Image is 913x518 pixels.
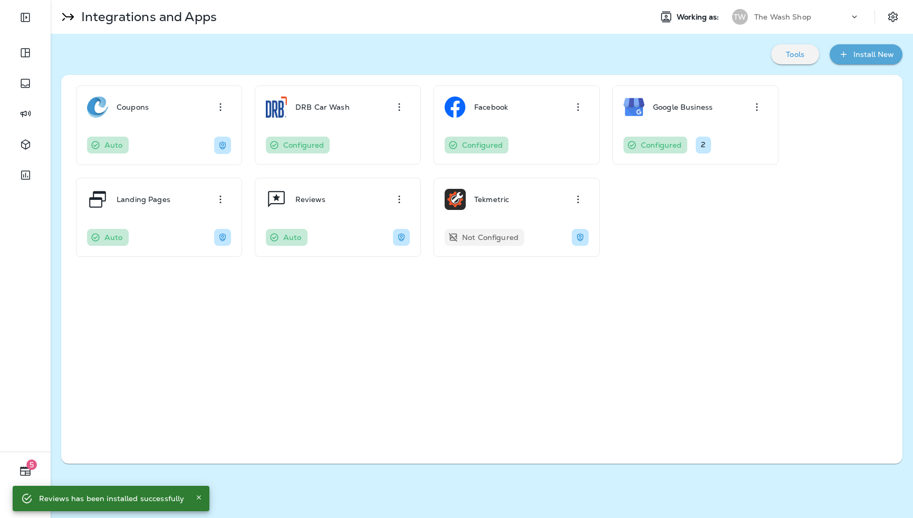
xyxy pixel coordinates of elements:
[445,189,466,210] img: Tekmetric
[295,195,325,204] p: Reviews
[11,7,40,28] button: Expand Sidebar
[786,50,804,59] p: Tools
[87,137,129,154] div: This integration was automatically configured. It may be ready for use or may require additional ...
[193,491,205,504] button: Close
[445,97,466,118] img: Facebook
[771,44,819,64] button: Tools
[117,195,170,204] p: Landing Pages
[214,137,231,154] div: This integration is only shown for super users only
[696,137,710,154] div: You have 2 credentials currently added
[445,229,524,246] div: You have not yet configured this integration. To use it, please click on it and fill out the requ...
[39,489,184,508] div: Reviews has been installed successfully
[266,229,307,246] div: This integration was automatically configured. It may be ready for use or may require additional ...
[732,9,748,25] div: TW
[623,97,645,118] img: Google Business
[117,103,149,111] p: Coupons
[830,44,902,64] button: Install New
[853,48,894,61] div: Install New
[474,195,509,204] p: Tekmetric
[104,233,123,242] p: Auto
[87,229,129,246] div: This integration was automatically configured. It may be ready for use or may require additional ...
[445,137,508,154] div: You have configured this integration
[474,103,508,111] p: Facebook
[572,229,589,246] div: This integration is only shown for super users only
[283,233,302,242] p: Auto
[77,9,217,25] p: Integrations and Apps
[295,103,350,111] p: DRB Car Wash
[393,229,410,246] div: This integration is only shown for super users only
[283,141,324,149] p: Configured
[641,141,681,149] p: Configured
[26,459,37,470] span: 5
[87,97,108,118] img: Coupons
[87,189,108,210] img: Landing Pages
[462,233,518,242] p: Not Configured
[104,141,123,149] p: Auto
[266,97,287,118] img: DRB Car Wash
[266,137,330,154] div: You have configured this integration
[11,461,40,482] button: 5
[214,229,231,246] div: This integration is only shown for super users only
[883,7,902,26] button: Settings
[623,137,687,154] div: You have configured this integration
[754,13,811,21] p: The Wash Shop
[653,103,713,111] p: Google Business
[677,13,722,22] span: Working as:
[462,141,503,149] p: Configured
[266,189,287,210] img: Reviews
